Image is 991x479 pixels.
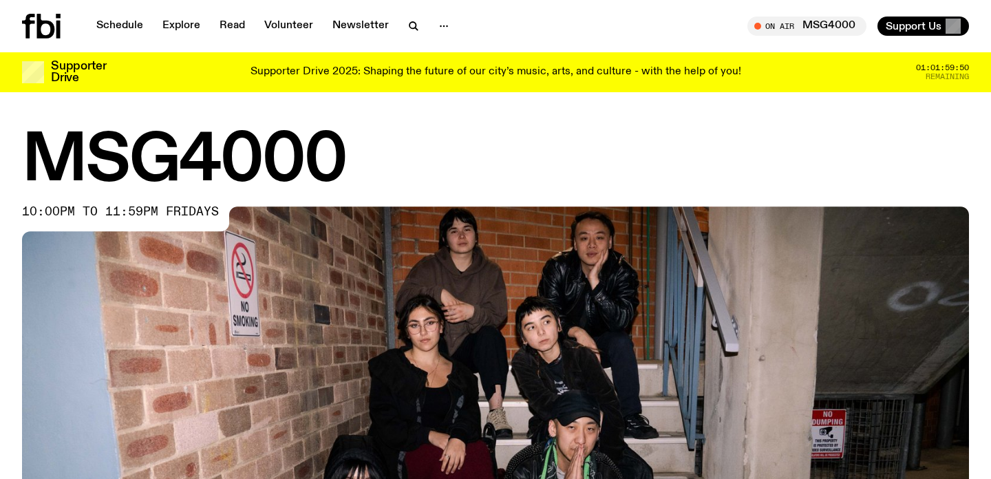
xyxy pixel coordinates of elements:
[22,206,219,217] span: 10:00pm to 11:59pm fridays
[877,17,969,36] button: Support Us
[51,61,106,84] h3: Supporter Drive
[256,17,321,36] a: Volunteer
[88,17,151,36] a: Schedule
[886,20,941,32] span: Support Us
[22,131,969,193] h1: MSG4000
[324,17,397,36] a: Newsletter
[251,66,741,78] p: Supporter Drive 2025: Shaping the future of our city’s music, arts, and culture - with the help o...
[926,73,969,81] span: Remaining
[747,17,866,36] button: On AirMSG4000
[916,64,969,72] span: 01:01:59:50
[211,17,253,36] a: Read
[154,17,209,36] a: Explore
